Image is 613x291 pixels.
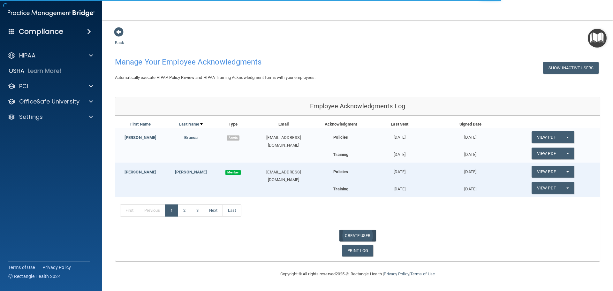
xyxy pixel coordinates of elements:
a: First [120,204,139,217]
b: Policies [333,169,348,174]
div: [EMAIL_ADDRESS][DOMAIN_NAME] [250,168,317,184]
img: PMB logo [8,7,95,19]
span: Admin [227,135,239,141]
a: OfficeSafe University [8,98,93,105]
a: PRINT LOG [342,245,374,257]
a: Last [223,204,241,217]
div: [EMAIL_ADDRESS][DOMAIN_NAME] [250,134,317,149]
div: Email [250,120,317,128]
a: CREATE USER [339,230,375,241]
a: View PDF [532,182,561,194]
h4: Compliance [19,27,63,36]
a: First Name [130,120,151,128]
div: [DATE] [364,182,435,193]
button: Show Inactive Users [543,62,599,74]
div: Acknowledgment [317,120,365,128]
div: [DATE] [435,148,505,158]
div: Signed Date [435,120,505,128]
p: PCI [19,82,28,90]
div: [DATE] [364,148,435,158]
span: Member [225,170,241,175]
a: View PDF [532,131,561,143]
div: Copyright © All rights reserved 2025 @ Rectangle Health | | [241,264,474,284]
div: [DATE] [435,163,505,176]
div: Type [216,120,250,128]
a: Next [204,204,223,217]
div: Employee Acknowledgments Log [115,97,600,116]
b: Training [333,187,348,191]
b: Training [333,152,348,157]
div: Last Sent [364,120,435,128]
p: Settings [19,113,43,121]
span: Ⓒ Rectangle Health 2024 [8,273,61,280]
a: View PDF [532,148,561,159]
a: [PERSON_NAME] [125,135,156,140]
div: [DATE] [364,163,435,176]
b: Policies [333,135,348,140]
a: Settings [8,113,93,121]
a: [PERSON_NAME] [125,170,156,174]
a: 3 [191,204,204,217]
a: Privacy Policy [42,264,71,271]
a: Last Name [179,120,203,128]
a: Terms of Use [8,264,35,271]
p: HIPAA [19,52,35,59]
p: OfficeSafe University [19,98,79,105]
a: Branca [184,135,198,140]
div: [DATE] [435,128,505,141]
p: Learn More! [28,67,62,75]
div: [DATE] [435,182,505,193]
h4: Manage Your Employee Acknowledgments [115,58,394,66]
div: [DATE] [364,128,435,141]
p: OSHA [9,67,25,75]
a: Privacy Policy [384,272,409,276]
a: View PDF [532,166,561,178]
span: Automatically execute HIPAA Policy Review and HIPAA Training Acknowledgment forms with your emplo... [115,75,315,80]
iframe: Drift Widget Chat Controller [503,246,605,271]
a: Previous [139,204,166,217]
button: Open Resource Center [588,29,607,48]
a: 1 [165,204,178,217]
a: [PERSON_NAME] [175,170,207,174]
a: PCI [8,82,93,90]
a: 2 [178,204,191,217]
a: Back [115,33,124,45]
a: Terms of Use [410,272,435,276]
a: HIPAA [8,52,93,59]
